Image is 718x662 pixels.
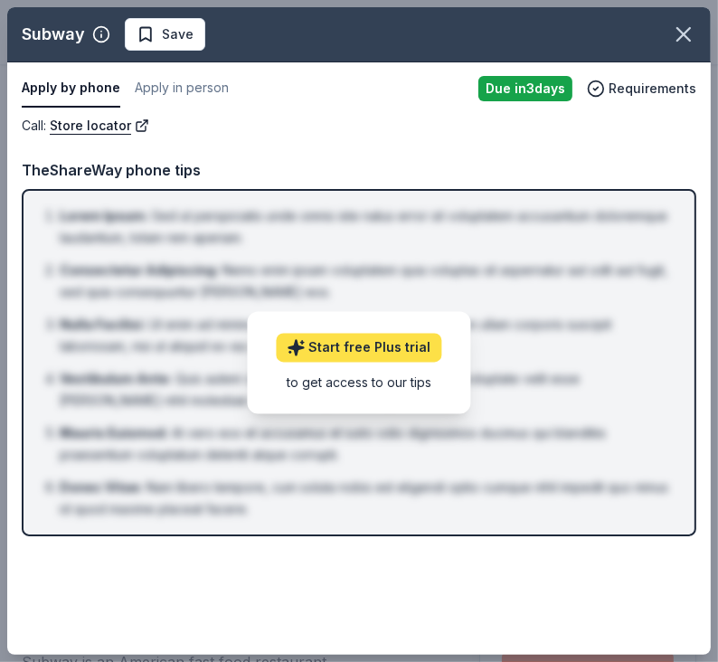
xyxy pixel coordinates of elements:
li: Quis autem vel eum iure reprehenderit qui in ea voluptate velit esse [PERSON_NAME] nihil molestia... [60,368,669,411]
span: Vestibulum Ante : [60,371,172,386]
span: Save [162,24,194,45]
div: to get access to our tips [277,374,442,392]
span: Consectetur Adipiscing : [60,262,219,278]
span: Nulla Facilisi : [60,317,146,332]
a: Start free Plus trial [277,334,442,363]
span: Mauris Euismod : [60,425,168,440]
a: Store locator [50,115,149,137]
li: Sed ut perspiciatis unde omnis iste natus error sit voluptatem accusantium doloremque laudantium,... [60,205,669,249]
div: Subway [22,20,85,49]
div: Due in 3 days [478,76,572,101]
button: Requirements [587,78,696,99]
span: Lorem Ipsum : [60,208,148,223]
div: TheShareWay phone tips [22,158,696,182]
span: Requirements [609,78,696,99]
button: Save [125,18,205,51]
li: Nam libero tempore, cum soluta nobis est eligendi optio cumque nihil impedit quo minus id quod ma... [60,477,669,520]
div: Call : [22,115,696,137]
li: At vero eos et accusamus et iusto odio dignissimos ducimus qui blanditiis praesentium voluptatum ... [60,422,669,466]
button: Apply by phone [22,70,120,108]
li: Nemo enim ipsam voluptatem quia voluptas sit aspernatur aut odit aut fugit, sed quia consequuntur... [60,260,669,303]
button: Apply in person [135,70,229,108]
span: Donec Vitae : [60,479,143,495]
li: Ut enim ad minima veniam, quis nostrum exercitationem ullam corporis suscipit laboriosam, nisi ut... [60,314,669,357]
